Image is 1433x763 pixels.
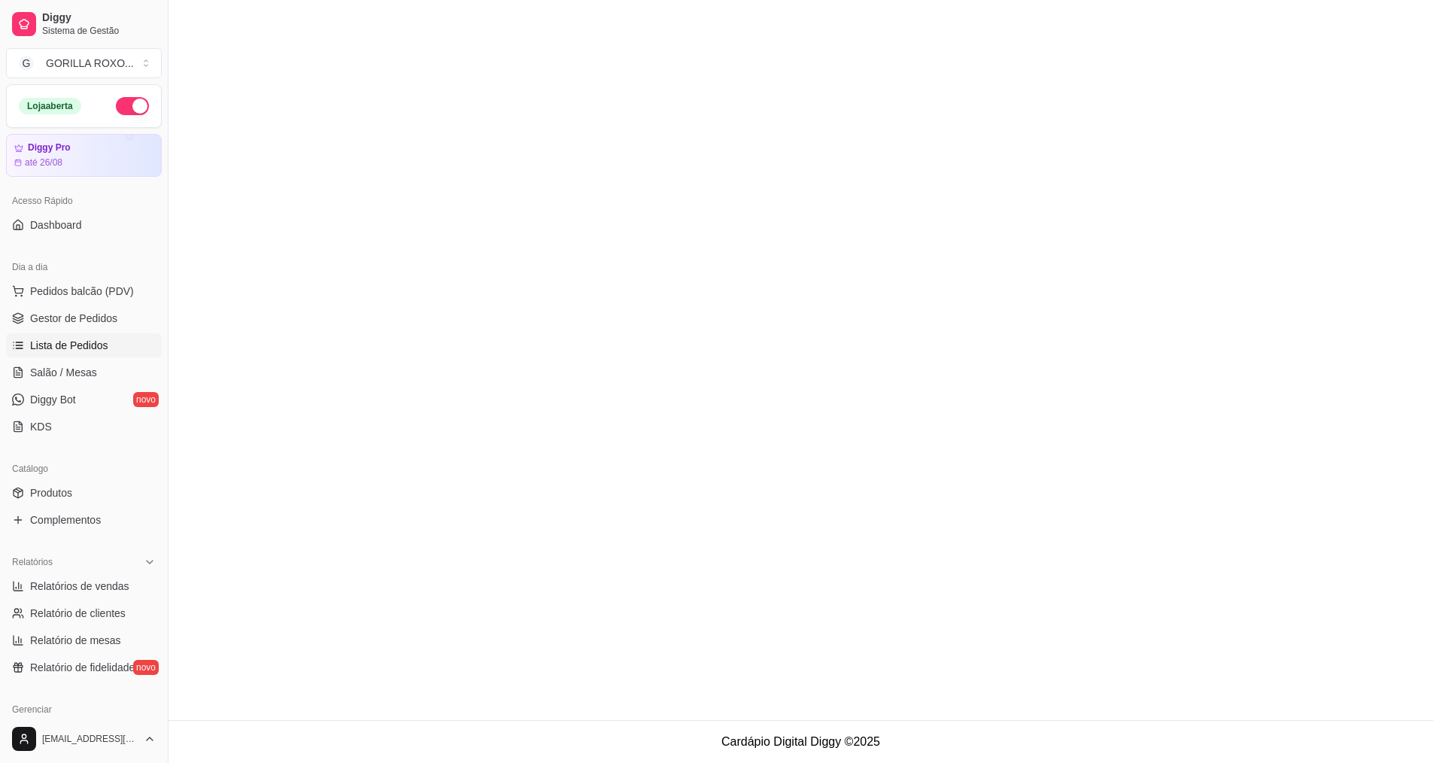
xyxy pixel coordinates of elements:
[12,556,53,568] span: Relatórios
[19,56,34,71] span: G
[6,213,162,237] a: Dashboard
[6,6,162,42] a: DiggySistema de Gestão
[30,579,129,594] span: Relatórios de vendas
[30,606,126,621] span: Relatório de clientes
[6,457,162,481] div: Catálogo
[46,56,134,71] div: GORILLA ROXO ...
[30,338,108,353] span: Lista de Pedidos
[6,388,162,412] a: Diggy Botnovo
[28,142,71,154] article: Diggy Pro
[19,98,81,114] div: Loja aberta
[6,134,162,177] a: Diggy Proaté 26/08
[42,25,156,37] span: Sistema de Gestão
[30,365,97,380] span: Salão / Mesas
[30,311,117,326] span: Gestor de Pedidos
[30,217,82,233] span: Dashboard
[6,628,162,652] a: Relatório de mesas
[30,284,134,299] span: Pedidos balcão (PDV)
[6,48,162,78] button: Select a team
[42,733,138,745] span: [EMAIL_ADDRESS][DOMAIN_NAME]
[6,655,162,679] a: Relatório de fidelidadenovo
[6,698,162,722] div: Gerenciar
[6,255,162,279] div: Dia a dia
[6,721,162,757] button: [EMAIL_ADDRESS][DOMAIN_NAME]
[6,189,162,213] div: Acesso Rápido
[30,392,76,407] span: Diggy Bot
[30,485,72,500] span: Produtos
[25,157,62,169] article: até 26/08
[6,508,162,532] a: Complementos
[6,279,162,303] button: Pedidos balcão (PDV)
[6,601,162,625] a: Relatório de clientes
[6,574,162,598] a: Relatórios de vendas
[6,306,162,330] a: Gestor de Pedidos
[30,512,101,527] span: Complementos
[6,415,162,439] a: KDS
[116,97,149,115] button: Alterar Status
[6,333,162,357] a: Lista de Pedidos
[30,419,52,434] span: KDS
[30,660,135,675] span: Relatório de fidelidade
[168,720,1433,763] footer: Cardápio Digital Diggy © 2025
[6,481,162,505] a: Produtos
[30,633,121,648] span: Relatório de mesas
[6,360,162,385] a: Salão / Mesas
[42,11,156,25] span: Diggy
